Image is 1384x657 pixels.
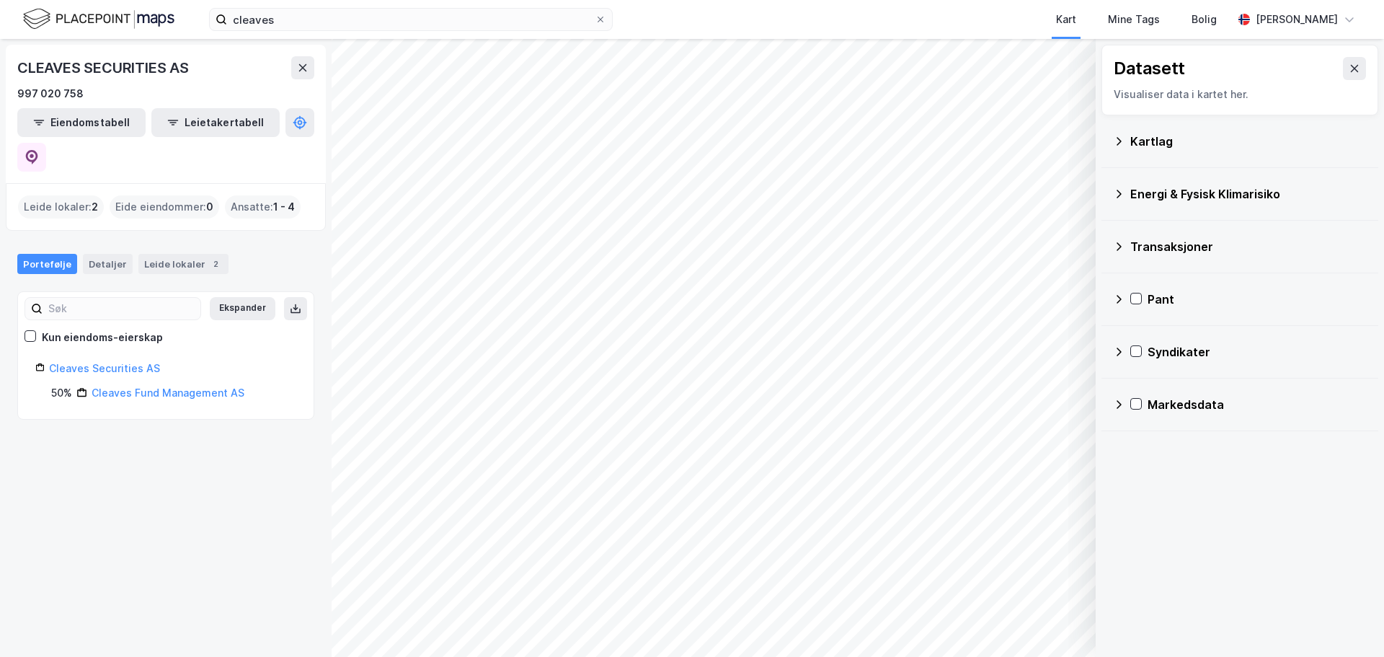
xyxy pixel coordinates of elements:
span: 0 [206,198,213,216]
div: Datasett [1114,57,1185,80]
div: 50% [51,384,72,402]
button: Leietakertabell [151,108,280,137]
div: Leide lokaler : [18,195,104,219]
a: Cleaves Securities AS [49,362,160,374]
div: Kart [1056,11,1076,28]
button: Eiendomstabell [17,108,146,137]
input: Søk på adresse, matrikkel, gårdeiere, leietakere eller personer [227,9,595,30]
a: Cleaves Fund Management AS [92,387,244,399]
div: 2 [208,257,223,271]
div: Portefølje [17,254,77,274]
div: Detaljer [83,254,133,274]
span: 1 - 4 [273,198,295,216]
div: Ansatte : [225,195,301,219]
div: CLEAVES SECURITIES AS [17,56,192,79]
div: Visualiser data i kartet her. [1114,86,1366,103]
div: Pant [1148,291,1367,308]
div: Leide lokaler [138,254,229,274]
div: Kartlag [1130,133,1367,150]
div: Kun eiendoms-eierskap [42,329,163,346]
div: Bolig [1192,11,1217,28]
div: Transaksjoner [1130,238,1367,255]
input: Søk [43,298,200,319]
div: 997 020 758 [17,85,84,102]
div: Eide eiendommer : [110,195,219,219]
div: Markedsdata [1148,396,1367,413]
div: Mine Tags [1108,11,1160,28]
div: Syndikater [1148,343,1367,361]
iframe: Chat Widget [1312,588,1384,657]
div: Energi & Fysisk Klimarisiko [1130,185,1367,203]
div: [PERSON_NAME] [1256,11,1338,28]
button: Ekspander [210,297,275,320]
span: 2 [92,198,98,216]
img: logo.f888ab2527a4732fd821a326f86c7f29.svg [23,6,174,32]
